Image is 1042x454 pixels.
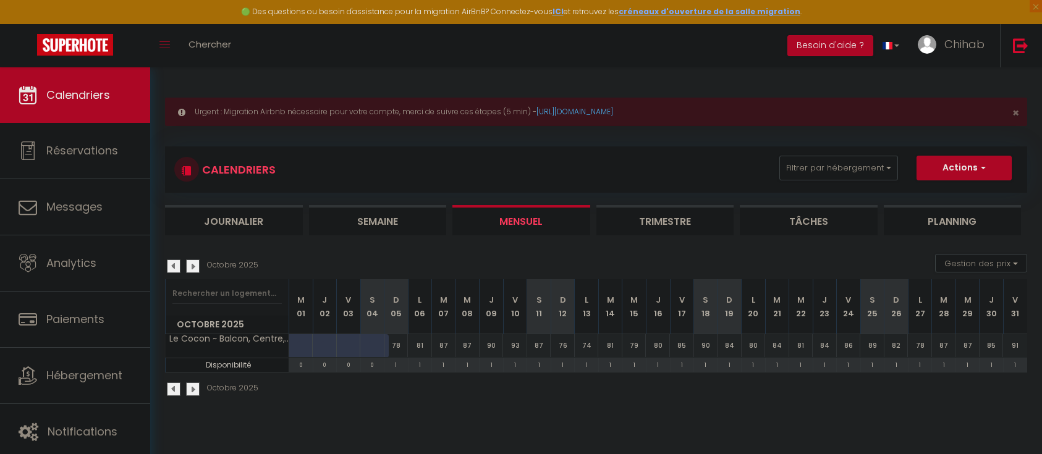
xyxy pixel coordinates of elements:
[918,35,936,54] img: ...
[360,279,384,334] th: 04
[289,279,313,334] th: 01
[551,279,575,334] th: 12
[165,205,303,235] li: Journalier
[504,358,527,370] div: 1
[464,294,471,306] abbr: M
[932,358,955,370] div: 1
[773,294,781,306] abbr: M
[646,334,670,357] div: 80
[619,6,800,17] a: créneaux d'ouverture de la salle migration
[837,334,861,357] div: 86
[955,279,980,334] th: 29
[536,106,613,117] a: [URL][DOMAIN_NAME]
[822,294,827,306] abbr: J
[980,358,1003,370] div: 1
[955,334,980,357] div: 87
[440,294,447,306] abbr: M
[456,358,480,370] div: 1
[46,199,103,214] span: Messages
[432,358,455,370] div: 1
[560,294,566,306] abbr: D
[718,279,742,334] th: 19
[551,358,575,370] div: 1
[646,358,670,370] div: 1
[384,279,409,334] th: 05
[908,334,932,357] div: 78
[884,334,909,357] div: 82
[679,294,685,306] abbr: V
[480,279,504,334] th: 09
[393,294,399,306] abbr: D
[1013,38,1028,53] img: logout
[932,334,956,357] div: 87
[322,294,327,306] abbr: J
[179,24,240,67] a: Chercher
[694,358,718,370] div: 1
[908,279,932,334] th: 27
[789,334,813,357] div: 81
[455,279,480,334] th: 08
[884,279,909,334] th: 26
[432,279,456,334] th: 07
[384,358,408,370] div: 1
[313,279,337,334] th: 02
[489,294,494,306] abbr: J
[917,156,1012,180] button: Actions
[345,294,351,306] abbr: V
[670,334,694,357] div: 85
[861,358,884,370] div: 1
[893,294,899,306] abbr: D
[188,38,231,51] span: Chercher
[726,294,732,306] abbr: D
[207,259,258,271] p: Octobre 2025
[1003,279,1027,334] th: 31
[742,279,766,334] th: 20
[694,334,718,357] div: 90
[837,279,861,334] th: 24
[575,279,599,334] th: 13
[313,358,337,370] div: 0
[408,279,432,334] th: 06
[860,334,884,357] div: 89
[813,279,837,334] th: 23
[361,358,384,370] div: 0
[622,279,646,334] th: 15
[199,156,276,183] h3: CALENDRIERS
[480,334,504,357] div: 90
[309,205,447,235] li: Semaine
[765,334,789,357] div: 84
[598,334,622,357] div: 81
[646,279,670,334] th: 16
[607,294,614,306] abbr: M
[585,294,588,306] abbr: L
[599,358,622,370] div: 1
[553,6,564,17] a: ICI
[813,358,837,370] div: 1
[909,358,932,370] div: 1
[596,205,734,235] li: Trimestre
[598,279,622,334] th: 14
[765,279,789,334] th: 21
[870,294,875,306] abbr: S
[694,279,718,334] th: 18
[909,24,1000,67] a: ... Chihab
[884,358,908,370] div: 1
[622,334,646,357] div: 79
[940,294,947,306] abbr: M
[766,358,789,370] div: 1
[46,255,96,271] span: Analytics
[46,87,110,103] span: Calendriers
[289,358,313,370] div: 0
[418,294,421,306] abbr: L
[172,282,282,305] input: Rechercher un logement...
[37,34,113,56] img: Super Booking
[742,358,765,370] div: 1
[408,334,432,357] div: 81
[742,334,766,357] div: 80
[935,254,1027,272] button: Gestion des prix
[409,358,432,370] div: 1
[165,98,1027,126] div: Urgent : Migration Airbnb nécessaire pour votre compte, merci de suivre ces étapes (5 min) -
[837,358,860,370] div: 1
[670,279,694,334] th: 17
